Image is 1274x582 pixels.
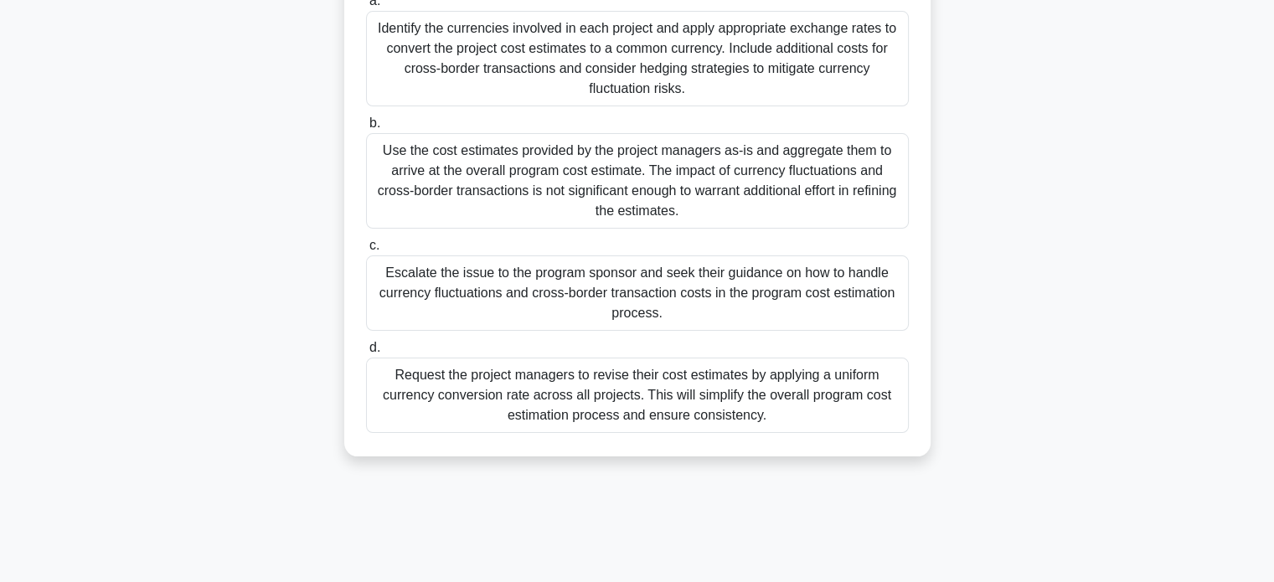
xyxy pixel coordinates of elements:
div: Use the cost estimates provided by the project managers as-is and aggregate them to arrive at the... [366,133,909,229]
div: Escalate the issue to the program sponsor and seek their guidance on how to handle currency fluct... [366,255,909,331]
div: Request the project managers to revise their cost estimates by applying a uniform currency conver... [366,358,909,433]
span: d. [369,340,380,354]
div: Identify the currencies involved in each project and apply appropriate exchange rates to convert ... [366,11,909,106]
span: b. [369,116,380,130]
span: c. [369,238,379,252]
